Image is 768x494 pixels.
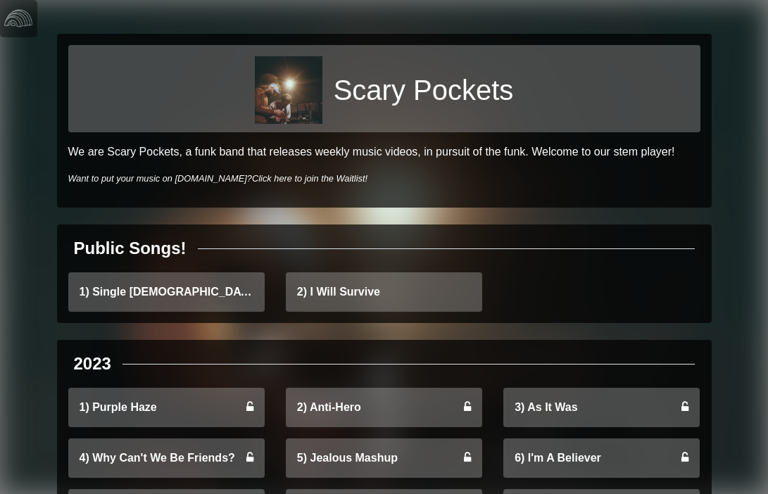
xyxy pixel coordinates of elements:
a: 5) Jealous Mashup [286,438,482,478]
p: We are Scary Pockets, a funk band that releases weekly music videos, in pursuit of the funk. Welc... [68,144,700,160]
img: eb2b9f1fcec850ed7bd0394cef72471172fe51341a211d5a1a78223ca1d8a2ba.jpg [255,56,322,124]
a: 6) I'm A Believer [503,438,700,478]
a: 1) Single [DEMOGRAPHIC_DATA] [68,272,265,312]
div: Public Songs! [74,236,187,261]
a: 3) As It Was [503,388,700,427]
a: 4) Why Can't We Be Friends? [68,438,265,478]
a: 1) Purple Haze [68,388,265,427]
i: Want to put your music on [DOMAIN_NAME]? [68,173,368,184]
a: Click here to join the Waitlist! [252,173,367,184]
img: logo-white-4c48a5e4bebecaebe01ca5a9d34031cfd3d4ef9ae749242e8c4bf12ef99f53e8.png [4,4,32,32]
h1: Scary Pockets [334,73,514,107]
a: 2) Anti-Hero [286,388,482,427]
a: 2) I Will Survive [286,272,482,312]
div: 2023 [74,351,111,376]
